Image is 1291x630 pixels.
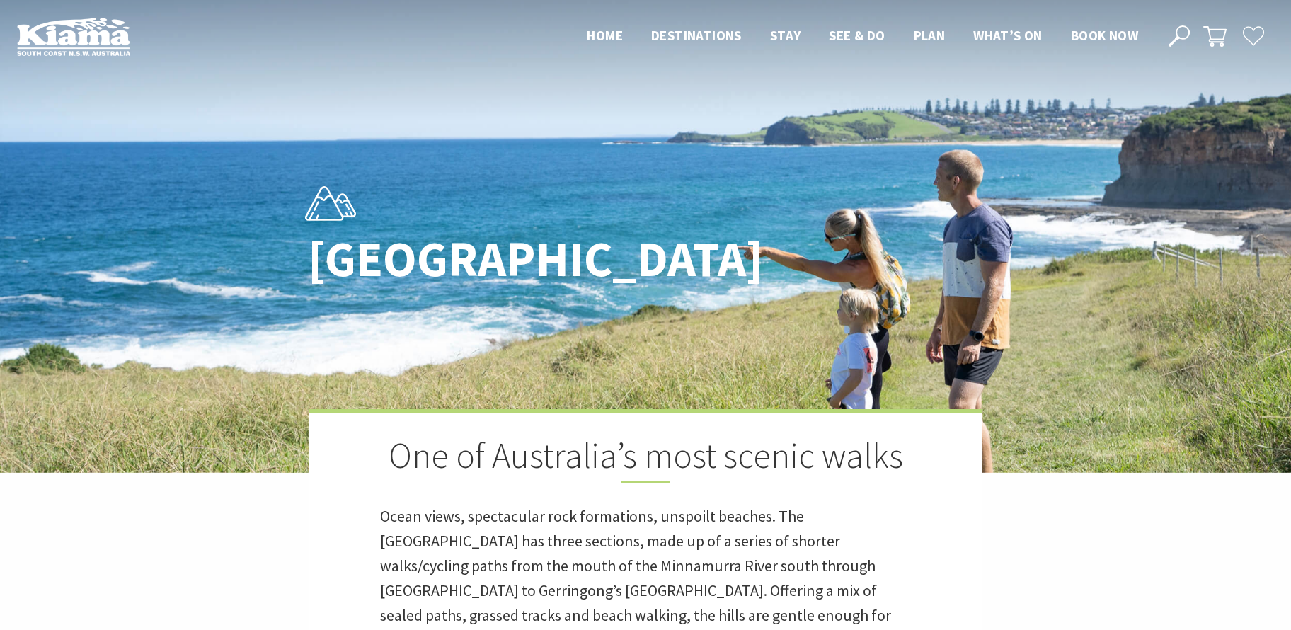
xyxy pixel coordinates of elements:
h1: [GEOGRAPHIC_DATA] [308,231,708,286]
span: What’s On [973,27,1043,44]
img: Kiama Logo [17,17,130,56]
span: Book now [1071,27,1138,44]
h2: One of Australia’s most scenic walks [380,435,911,483]
span: Stay [770,27,801,44]
nav: Main Menu [573,25,1152,48]
span: Destinations [651,27,742,44]
span: See & Do [829,27,885,44]
span: Home [587,27,623,44]
span: Plan [914,27,946,44]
